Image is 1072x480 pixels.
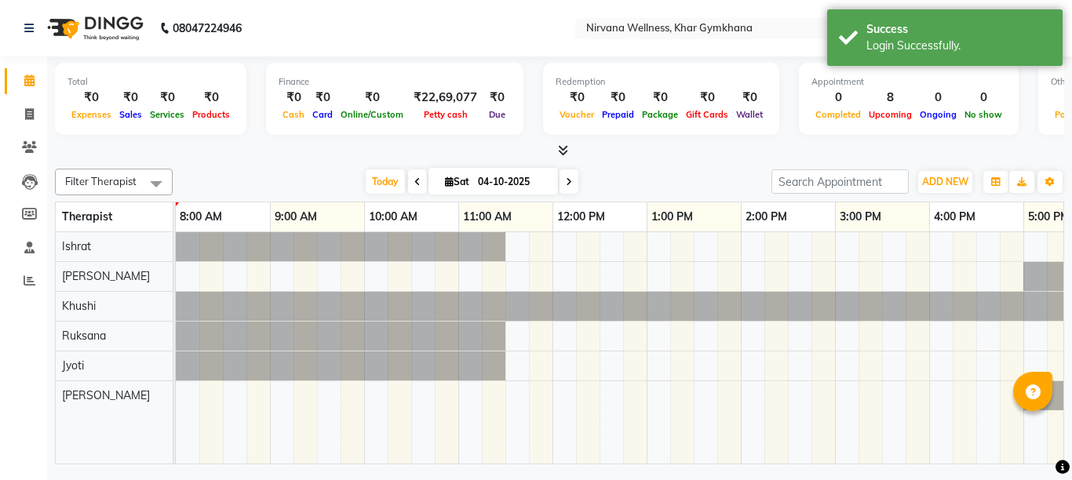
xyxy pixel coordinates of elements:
span: Completed [811,109,865,120]
div: ₹0 [682,89,732,107]
span: Voucher [556,109,598,120]
span: Card [308,109,337,120]
div: ₹0 [732,89,767,107]
span: Ishrat [62,239,91,253]
span: Therapist [62,209,112,224]
div: ₹0 [279,89,308,107]
div: ₹0 [308,89,337,107]
div: ₹0 [337,89,407,107]
span: Filter Therapist [65,175,137,187]
a: 4:00 PM [930,205,979,228]
span: [PERSON_NAME] [62,388,150,402]
div: Appointment [811,75,1006,89]
a: 8:00 AM [176,205,226,228]
span: Ruksana [62,329,106,343]
div: Login Successfully. [866,38,1051,54]
span: ADD NEW [922,176,968,187]
div: ₹0 [638,89,682,107]
a: 2:00 PM [742,205,791,228]
span: Package [638,109,682,120]
div: ₹22,69,077 [407,89,483,107]
div: ₹0 [556,89,598,107]
span: Services [146,109,188,120]
span: Cash [279,109,308,120]
span: Wallet [732,109,767,120]
a: 3:00 PM [836,205,885,228]
span: Khushi [62,299,96,313]
input: Search Appointment [771,169,909,194]
a: 12:00 PM [553,205,609,228]
a: 1:00 PM [647,205,697,228]
div: ₹0 [115,89,146,107]
div: 0 [811,89,865,107]
span: Sales [115,109,146,120]
span: Sat [441,176,473,187]
div: ₹0 [188,89,234,107]
div: Redemption [556,75,767,89]
span: Products [188,109,234,120]
span: Ongoing [916,109,961,120]
span: Online/Custom [337,109,407,120]
div: 8 [865,89,916,107]
span: Due [485,109,509,120]
div: ₹0 [483,89,511,107]
span: Prepaid [598,109,638,120]
span: [PERSON_NAME] [62,269,150,283]
button: ADD NEW [918,171,972,193]
a: 11:00 AM [459,205,516,228]
input: 2025-10-04 [473,170,552,194]
div: Finance [279,75,511,89]
a: 9:00 AM [271,205,321,228]
img: logo [40,6,148,50]
span: Upcoming [865,109,916,120]
span: No show [961,109,1006,120]
div: Total [67,75,234,89]
div: Success [866,21,1051,38]
div: ₹0 [598,89,638,107]
span: Expenses [67,109,115,120]
span: Today [366,169,405,194]
span: Jyoti [62,358,84,373]
div: 0 [961,89,1006,107]
a: 10:00 AM [365,205,421,228]
span: Gift Cards [682,109,732,120]
span: Petty cash [420,109,472,120]
b: 08047224946 [173,6,242,50]
div: ₹0 [146,89,188,107]
div: ₹0 [67,89,115,107]
div: 0 [916,89,961,107]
